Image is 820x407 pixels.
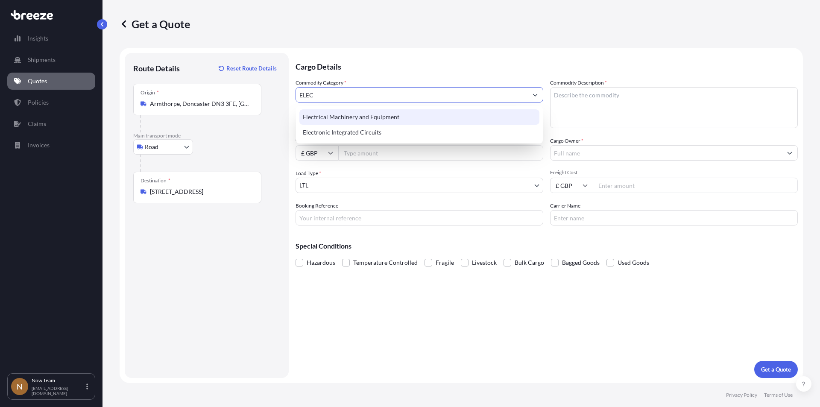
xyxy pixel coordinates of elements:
[726,392,757,398] p: Privacy Policy
[28,77,47,85] p: Quotes
[299,125,539,140] div: Electronic Integrated Circuits
[593,178,798,193] input: Enter amount
[782,145,797,161] button: Show suggestions
[296,202,338,210] label: Booking Reference
[562,256,600,269] span: Bagged Goods
[133,132,280,139] p: Main transport mode
[353,256,418,269] span: Temperature Controlled
[296,53,798,79] p: Cargo Details
[338,145,543,161] input: Type amount
[551,145,782,161] input: Full name
[296,243,798,249] p: Special Conditions
[299,181,308,190] span: LTL
[141,177,170,184] div: Destination
[120,17,190,31] p: Get a Quote
[145,143,158,151] span: Road
[32,386,85,396] p: [EMAIL_ADDRESS][DOMAIN_NAME]
[150,187,251,196] input: Destination
[32,377,85,384] p: Now Team
[28,98,49,107] p: Policies
[150,100,251,108] input: Origin
[550,79,607,87] label: Commodity Description
[550,210,798,225] input: Enter name
[472,256,497,269] span: Livestock
[761,365,791,374] p: Get a Quote
[550,169,798,176] span: Freight Cost
[296,169,321,178] span: Load Type
[296,87,527,102] input: Select a commodity type
[515,256,544,269] span: Bulk Cargo
[296,79,346,87] label: Commodity Category
[141,89,159,96] div: Origin
[28,120,46,128] p: Claims
[28,141,50,149] p: Invoices
[226,64,277,73] p: Reset Route Details
[527,87,543,102] button: Show suggestions
[299,109,539,140] div: Suggestions
[618,256,649,269] span: Used Goods
[764,392,793,398] p: Terms of Use
[550,137,583,145] label: Cargo Owner
[550,202,580,210] label: Carrier Name
[28,34,48,43] p: Insights
[299,109,539,125] div: Electrical Machinery and Equipment
[133,63,180,73] p: Route Details
[436,256,454,269] span: Fragile
[28,56,56,64] p: Shipments
[296,210,543,225] input: Your internal reference
[17,382,23,391] span: N
[296,137,543,143] span: Commodity Value
[133,139,193,155] button: Select transport
[307,256,335,269] span: Hazardous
